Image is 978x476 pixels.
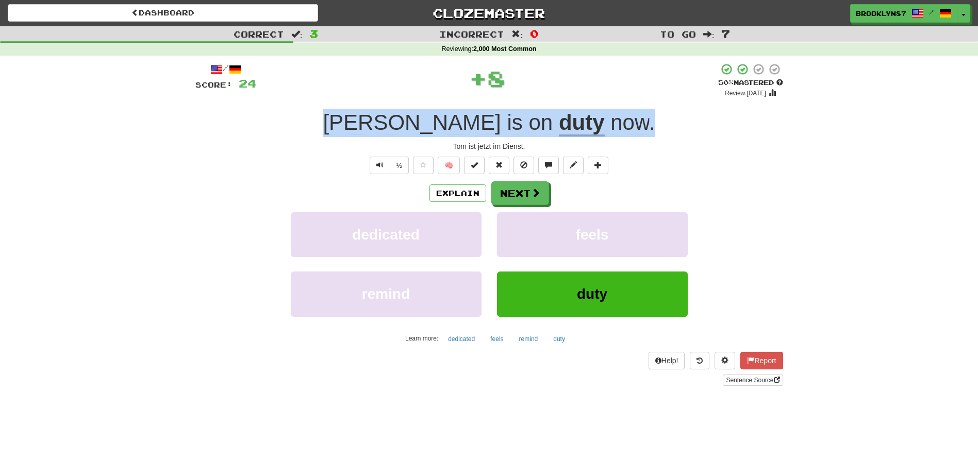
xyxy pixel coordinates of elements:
[856,9,906,18] span: Brooklyn87
[718,78,734,87] span: 50 %
[334,4,644,22] a: Clozemaster
[464,157,485,174] button: Set this sentence to 100% Mastered (alt+m)
[368,157,409,174] div: Text-to-speech controls
[588,157,608,174] button: Add to collection (alt+a)
[690,352,709,369] button: Round history (alt+y)
[649,352,685,369] button: Help!
[538,157,559,174] button: Discuss sentence (alt+u)
[577,286,607,302] span: duty
[723,375,783,386] a: Sentence Source
[576,227,609,243] span: feels
[291,271,482,316] button: remind
[195,63,256,76] div: /
[8,4,318,22] a: Dashboard
[362,286,410,302] span: remind
[497,271,688,316] button: duty
[390,157,409,174] button: ½
[234,29,284,39] span: Correct
[370,157,390,174] button: Play sentence audio (ctl+space)
[718,78,783,88] div: Mastered
[405,335,438,342] small: Learn more:
[559,110,605,137] u: duty
[239,77,256,90] span: 24
[548,331,571,347] button: duty
[721,27,730,40] span: 7
[491,181,549,205] button: Next
[469,63,487,94] span: +
[291,30,303,39] span: :
[513,331,544,347] button: remind
[850,4,957,23] a: Brooklyn87 /
[725,90,766,97] small: Review: [DATE]
[530,27,539,40] span: 0
[487,65,505,91] span: 8
[323,110,501,135] span: [PERSON_NAME]
[489,157,509,174] button: Reset to 0% Mastered (alt+r)
[438,157,460,174] button: 🧠
[413,157,434,174] button: Favorite sentence (alt+f)
[740,352,783,369] button: Report
[309,27,318,40] span: 3
[511,30,523,39] span: :
[497,212,688,257] button: feels
[528,110,553,135] span: on
[703,30,715,39] span: :
[513,157,534,174] button: Ignore sentence (alt+i)
[439,29,504,39] span: Incorrect
[485,331,509,347] button: feels
[605,110,655,135] span: .
[473,45,536,53] strong: 2,000 Most Common
[442,331,480,347] button: dedicated
[429,184,486,202] button: Explain
[929,8,934,15] span: /
[195,141,783,151] div: Tom ist jetzt im Dienst.
[352,227,420,243] span: dedicated
[563,157,584,174] button: Edit sentence (alt+d)
[507,110,522,135] span: is
[610,110,649,135] span: now
[195,80,233,89] span: Score:
[660,29,696,39] span: To go
[291,212,482,257] button: dedicated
